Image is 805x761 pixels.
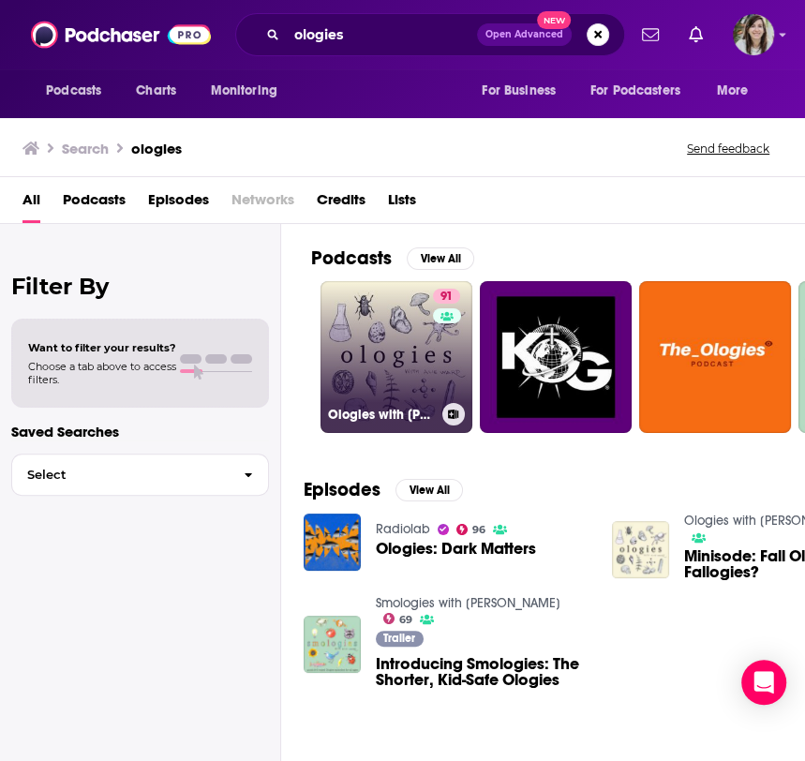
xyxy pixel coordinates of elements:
[11,423,269,440] p: Saved Searches
[311,246,474,270] a: PodcastsView All
[328,407,435,423] h3: Ologies with [PERSON_NAME]
[63,185,126,223] a: Podcasts
[210,78,276,104] span: Monitoring
[590,78,680,104] span: For Podcasters
[235,13,625,56] div: Search podcasts, credits, & more...
[733,14,774,55] button: Show profile menu
[317,185,365,223] a: Credits
[433,289,460,304] a: 91
[31,17,211,52] img: Podchaser - Follow, Share and Rate Podcasts
[472,526,485,534] span: 96
[12,469,229,481] span: Select
[456,524,486,535] a: 96
[578,73,708,109] button: open menu
[477,23,572,46] button: Open AdvancedNew
[407,247,474,270] button: View All
[376,656,589,688] a: Introducing Smologies: The Shorter, Kid-Safe Ologies
[376,541,536,557] a: Ologies: Dark Matters
[388,185,416,223] a: Lists
[287,20,477,50] input: Search podcasts, credits, & more...
[717,78,749,104] span: More
[33,73,126,109] button: open menu
[46,78,101,104] span: Podcasts
[395,479,463,501] button: View All
[131,140,182,157] h3: ologies
[148,185,209,223] a: Episodes
[440,288,453,306] span: 91
[399,616,412,624] span: 69
[11,454,269,496] button: Select
[704,73,772,109] button: open menu
[231,185,294,223] span: Networks
[311,246,392,270] h2: Podcasts
[634,19,666,51] a: Show notifications dropdown
[136,78,176,104] span: Charts
[482,78,556,104] span: For Business
[733,14,774,55] span: Logged in as devinandrade
[321,281,472,433] a: 91Ologies with [PERSON_NAME]
[733,14,774,55] img: User Profile
[124,73,187,109] a: Charts
[197,73,301,109] button: open menu
[376,595,560,611] a: Smologies with Alie Ward
[28,341,176,354] span: Want to filter your results?
[485,30,563,39] span: Open Advanced
[62,140,109,157] h3: Search
[681,19,710,51] a: Show notifications dropdown
[28,360,176,386] span: Choose a tab above to access filters.
[537,11,571,29] span: New
[304,478,463,501] a: EpisodesView All
[612,521,669,578] img: Minisode: Fall Ologies! ... Fallogies?
[376,521,430,537] a: Radiolab
[304,514,361,571] img: Ologies: Dark Matters
[304,478,380,501] h2: Episodes
[383,633,415,644] span: Trailer
[383,613,413,624] a: 69
[304,616,361,673] img: Introducing Smologies: The Shorter, Kid-Safe Ologies
[741,660,786,705] div: Open Intercom Messenger
[22,185,40,223] a: All
[11,273,269,300] h2: Filter By
[681,141,775,157] button: Send feedback
[469,73,579,109] button: open menu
